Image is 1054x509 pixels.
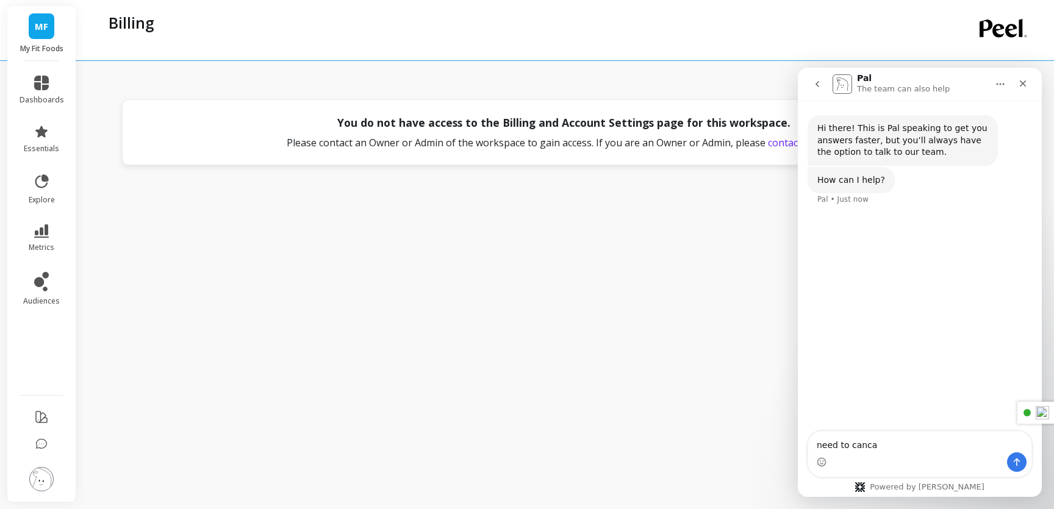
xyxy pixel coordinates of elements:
[29,243,54,252] span: metrics
[29,195,55,205] span: explore
[35,20,48,34] span: MF
[24,144,59,154] span: essentials
[287,135,841,150] span: Please contact an Owner or Admin of the workspace to gain access. If you are an Owner or Admin, p...
[768,136,841,149] span: contact support
[337,115,790,130] h4: You do not have access to the Billing and Account Settings page for this workspace.
[109,12,154,33] p: Billing
[23,296,60,306] span: audiences
[29,467,54,491] img: profile picture
[798,68,1042,497] iframe: To enrich screen reader interactions, please activate Accessibility in Grammarly extension settings
[20,44,64,54] p: My Fit Foods
[20,95,64,105] span: dashboards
